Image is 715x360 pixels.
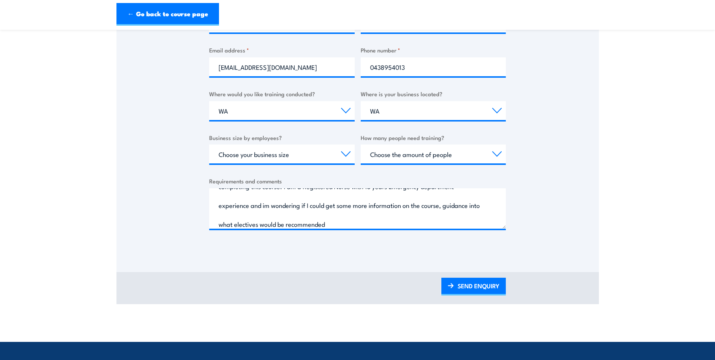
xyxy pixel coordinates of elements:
[361,46,506,54] label: Phone number
[209,177,506,185] label: Requirements and comments
[361,133,506,142] label: How many people need training?
[209,89,355,98] label: Where would you like training conducted?
[441,278,506,295] a: SEND ENQUIRY
[209,133,355,142] label: Business size by employees?
[116,3,219,26] a: ← Go back to course page
[209,46,355,54] label: Email address
[361,89,506,98] label: Where is your business located?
